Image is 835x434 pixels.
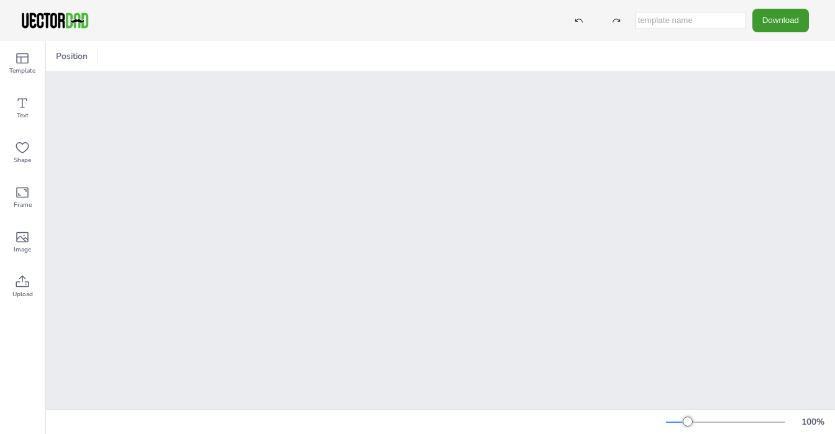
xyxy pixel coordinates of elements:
button: Download [752,9,809,32]
span: Template [9,66,35,76]
span: Frame [14,200,32,210]
span: Image [14,245,31,255]
span: Upload [12,289,33,299]
span: Shape [14,155,31,165]
img: VectorDad-1.png [20,11,90,30]
input: template name [635,12,746,29]
div: 100 % [798,416,828,428]
span: Text [17,111,29,120]
span: Position [53,50,90,62]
